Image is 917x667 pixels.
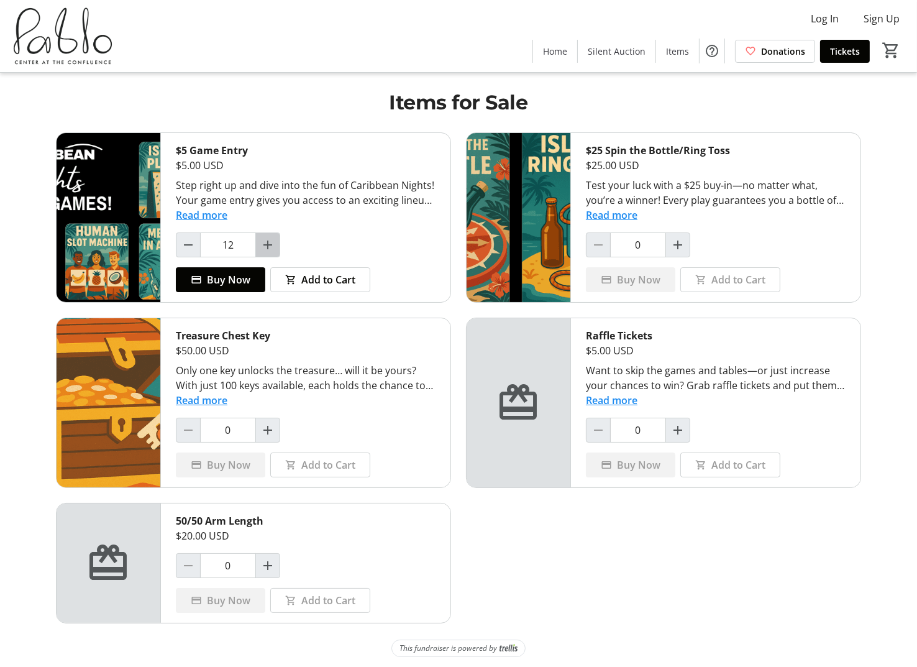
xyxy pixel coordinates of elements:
[270,267,370,292] button: Add to Cart
[801,9,849,29] button: Log In
[200,418,256,443] input: Treasure Chest Key Quantity
[56,88,861,117] h1: Items for Sale
[864,11,900,26] span: Sign Up
[256,418,280,442] button: Increment by one
[467,133,570,302] img: $25 Spin the Bottle/Ring Toss
[830,45,860,58] span: Tickets
[586,328,846,343] div: Raffle Tickets
[176,328,436,343] div: Treasure Chest Key
[588,45,646,58] span: Silent Auction
[176,393,227,408] button: Read more
[656,40,699,63] a: Items
[811,11,839,26] span: Log In
[176,208,227,223] button: Read more
[700,39,724,63] button: Help
[610,232,666,257] input: $25 Spin the Bottle/Ring Toss Quantity
[666,233,690,257] button: Increment by one
[735,40,815,63] a: Donations
[610,418,666,443] input: Raffle Tickets Quantity
[586,363,846,393] div: Want to skip the games and tables—or just increase your chances to win? Grab raffle tickets and p...
[57,318,160,487] img: Treasure Chest Key
[854,9,910,29] button: Sign Up
[761,45,805,58] span: Donations
[176,267,265,292] button: Buy Now
[176,233,200,257] button: Decrement by one
[176,178,436,208] div: Step right up and dive into the fun of Caribbean Nights! Your game entry gives you access to an e...
[533,40,577,63] a: Home
[500,644,518,653] img: Trellis Logo
[256,233,280,257] button: Increment by one
[586,393,637,408] button: Read more
[543,45,567,58] span: Home
[586,178,846,208] div: Test your luck with a $25 buy-in—no matter what, you’re a winner! Every play guarantees you a bot...
[176,528,436,543] div: $20.00 USD
[176,143,436,158] div: $5 Game Entry
[256,554,280,577] button: Increment by one
[7,5,118,67] img: Pablo Center's Logo
[176,363,436,393] div: Only one key unlocks the treasure… will it be yours? With just 100 keys available, each holds the...
[176,513,436,528] div: 50/50 Arm Length
[57,133,160,302] img: $5 Game Entry
[176,158,436,173] div: $5.00 USD
[666,418,690,442] button: Increment by one
[578,40,655,63] a: Silent Auction
[200,232,256,257] input: $5 Game Entry Quantity
[399,643,497,654] span: This fundraiser is powered by
[200,553,256,578] input: 50/50 Arm Length Quantity
[820,40,870,63] a: Tickets
[666,45,689,58] span: Items
[880,39,902,62] button: Cart
[586,143,846,158] div: $25 Spin the Bottle/Ring Toss
[586,158,846,173] div: $25.00 USD
[176,343,436,358] div: $50.00 USD
[586,343,846,358] div: $5.00 USD
[301,272,355,287] span: Add to Cart
[586,208,637,223] button: Read more
[207,272,250,287] span: Buy Now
